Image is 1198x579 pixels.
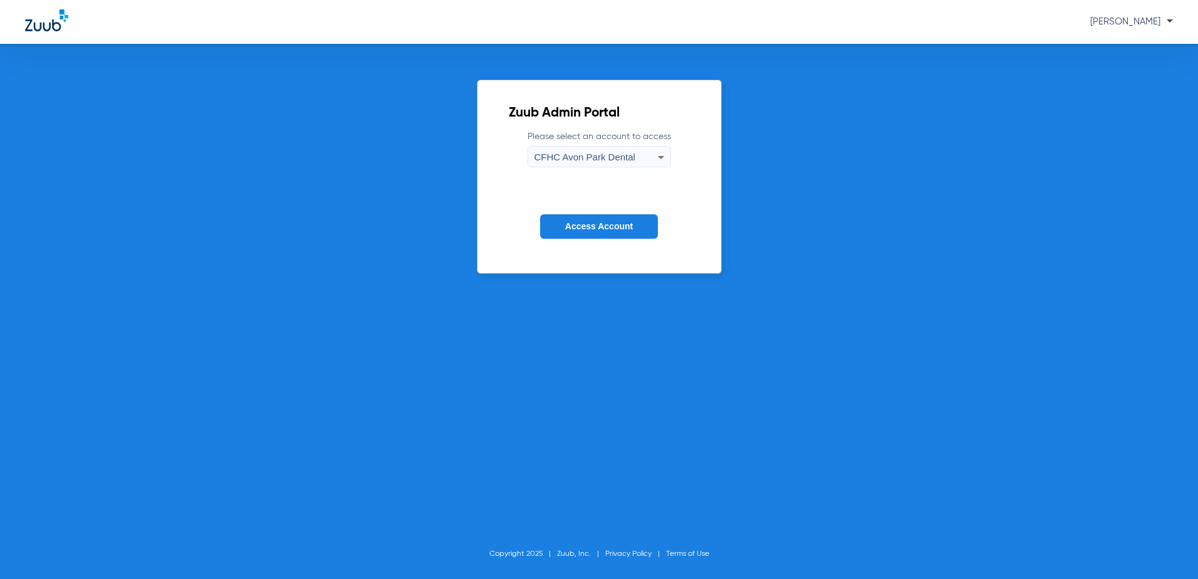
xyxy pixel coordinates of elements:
span: Access Account [565,221,633,231]
li: Copyright 2025 [489,548,557,560]
a: Terms of Use [666,550,709,558]
span: [PERSON_NAME] [1090,17,1173,26]
span: CFHC Avon Park Dental [534,152,635,162]
iframe: Chat Widget [1135,519,1198,579]
li: Zuub, Inc. [557,548,605,560]
a: Privacy Policy [605,550,652,558]
img: Zuub Logo [25,9,68,31]
label: Please select an account to access [528,130,671,167]
h2: Zuub Admin Portal [509,107,690,120]
button: Access Account [540,214,658,239]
